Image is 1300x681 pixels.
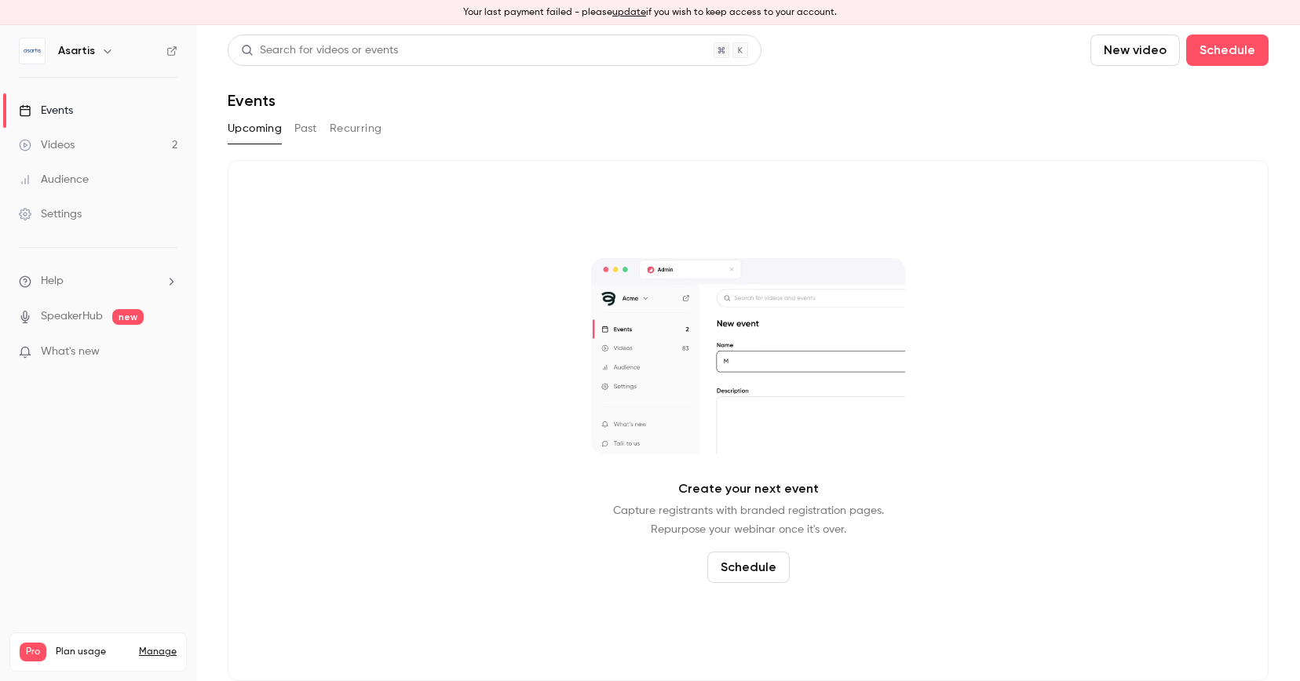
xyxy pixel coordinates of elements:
[1090,35,1180,66] button: New video
[19,206,82,222] div: Settings
[294,116,317,141] button: Past
[678,479,819,498] p: Create your next event
[241,42,398,59] div: Search for videos or events
[19,172,89,188] div: Audience
[613,501,884,539] p: Capture registrants with branded registration pages. Repurpose your webinar once it's over.
[228,116,282,141] button: Upcoming
[56,646,130,658] span: Plan usage
[228,91,276,110] h1: Events
[19,273,177,290] li: help-dropdown-opener
[112,309,144,325] span: new
[1186,35,1269,66] button: Schedule
[159,345,177,359] iframe: Noticeable Trigger
[41,273,64,290] span: Help
[19,137,75,153] div: Videos
[20,643,46,661] span: Pro
[41,344,100,360] span: What's new
[58,43,95,59] h6: Asartis
[19,103,73,118] div: Events
[330,116,382,141] button: Recurring
[612,5,646,20] button: update
[463,5,837,20] p: Your last payment failed - please if you wish to keep access to your account.
[41,308,103,325] a: SpeakerHub
[139,646,177,658] a: Manage
[20,38,45,64] img: Asartis
[707,552,790,583] button: Schedule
